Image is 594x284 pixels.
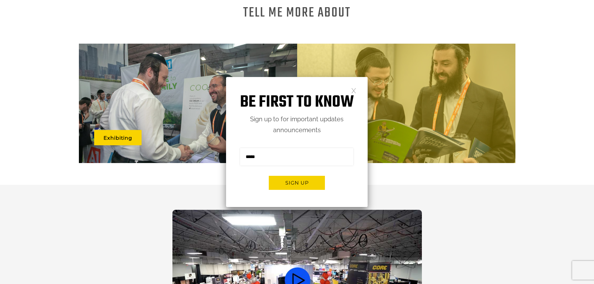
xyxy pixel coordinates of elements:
h1: Be first to know [226,93,368,112]
p: Sign up to for important updates announcements [226,114,368,136]
button: Sign up [269,176,325,190]
h1: Tell me more About [243,9,351,17]
a: Exhibiting [94,130,142,145]
a: Close [351,88,356,93]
